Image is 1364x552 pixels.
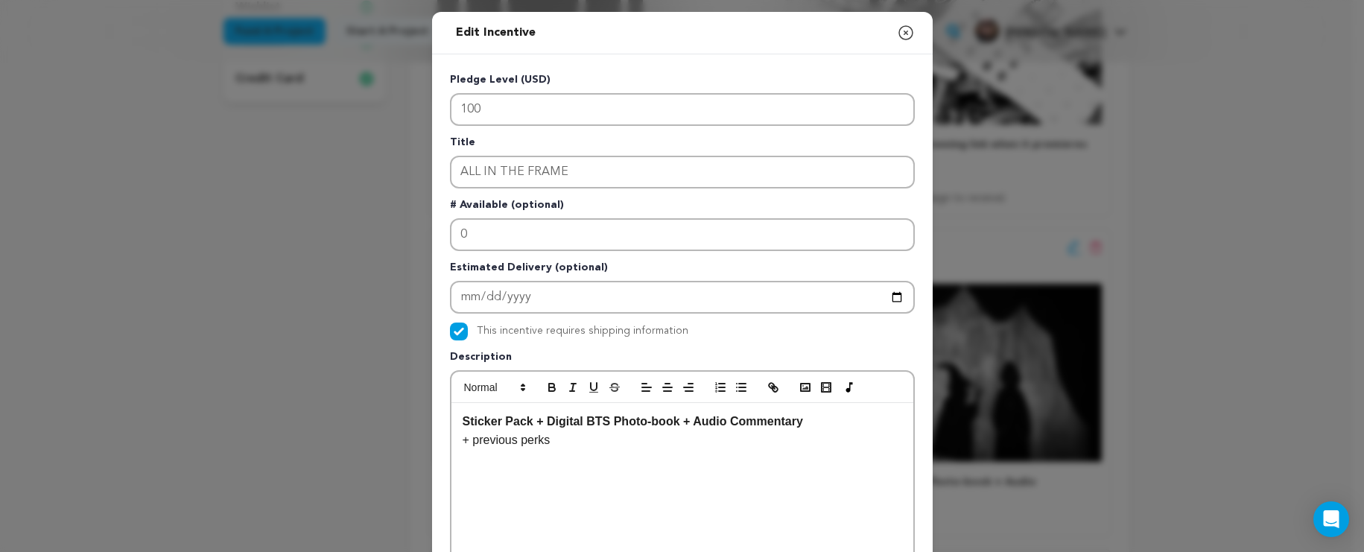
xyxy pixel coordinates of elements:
h2: Edit Incentive [450,18,542,48]
input: Enter number available [450,218,915,251]
input: Enter level [450,93,915,126]
div: Open Intercom Messenger [1313,501,1349,537]
p: + previous perks [463,431,902,450]
input: Enter title [450,156,915,188]
label: This incentive requires shipping information [477,326,688,336]
p: Estimated Delivery (optional) [450,260,915,281]
p: Pledge Level (USD) [450,72,915,93]
input: Enter Estimated Delivery [450,281,915,314]
p: Description [450,349,915,370]
p: Title [450,135,915,156]
p: # Available (optional) [450,197,915,218]
strong: Sticker Pack + Digital BTS Photo-book + Audio Commentary [463,415,803,428]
